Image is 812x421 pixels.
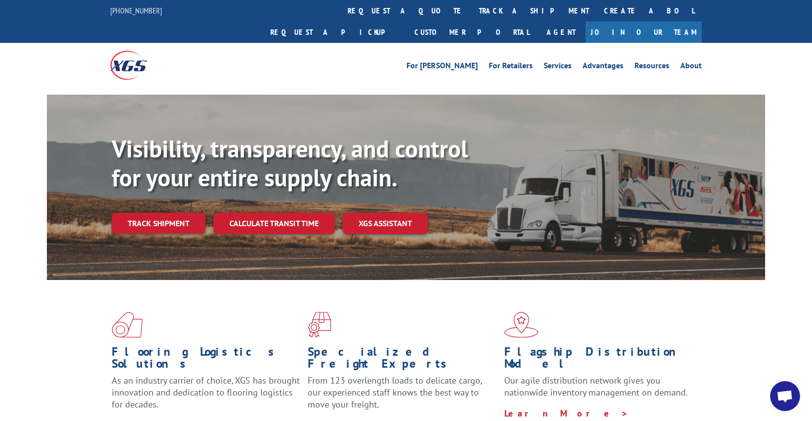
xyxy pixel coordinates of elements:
a: Open chat [770,381,800,411]
a: For [PERSON_NAME] [406,62,478,73]
img: xgs-icon-total-supply-chain-intelligence-red [112,312,143,338]
a: Services [544,62,572,73]
p: From 123 overlength loads to delicate cargo, our experienced staff knows the best way to move you... [308,375,496,419]
h1: Flagship Distribution Model [504,346,693,375]
a: Calculate transit time [213,213,335,234]
img: xgs-icon-focused-on-flooring-red [308,312,331,338]
a: Track shipment [112,213,205,234]
a: XGS ASSISTANT [343,213,428,234]
a: Learn More > [504,408,628,419]
a: About [680,62,702,73]
a: [PHONE_NUMBER] [110,5,162,15]
a: Request a pickup [263,21,407,43]
h1: Specialized Freight Experts [308,346,496,375]
a: Join Our Team [586,21,702,43]
a: Resources [634,62,669,73]
a: For Retailers [489,62,533,73]
a: Customer Portal [407,21,537,43]
a: Advantages [583,62,623,73]
span: Our agile distribution network gives you nationwide inventory management on demand. [504,375,688,398]
b: Visibility, transparency, and control for your entire supply chain. [112,133,468,193]
img: xgs-icon-flagship-distribution-model-red [504,312,539,338]
a: Agent [537,21,586,43]
span: As an industry carrier of choice, XGS has brought innovation and dedication to flooring logistics... [112,375,300,410]
h1: Flooring Logistics Solutions [112,346,300,375]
